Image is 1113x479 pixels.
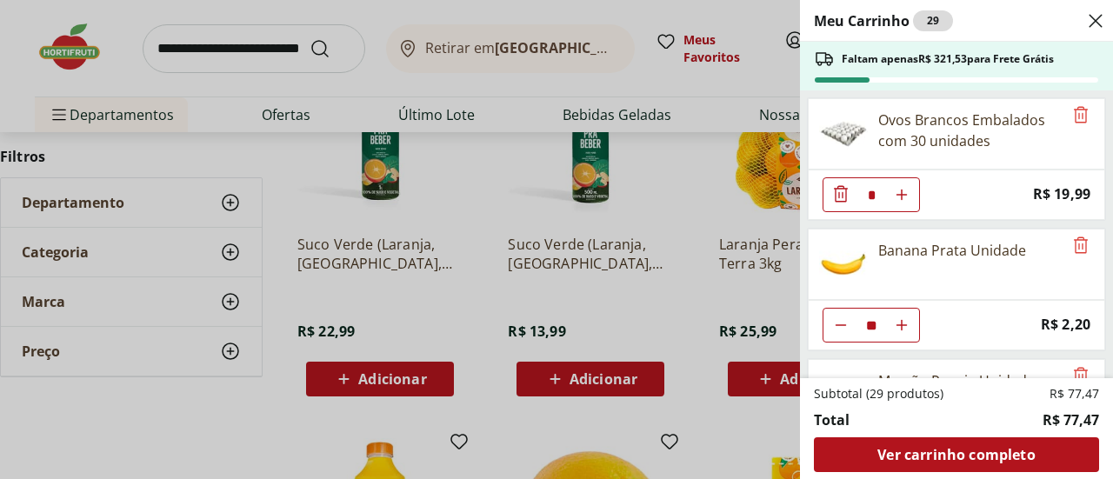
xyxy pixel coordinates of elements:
img: Banana Prata Unidade [819,240,868,289]
a: Ver carrinho completo [814,437,1099,472]
button: Remove [1070,105,1091,126]
input: Quantidade Atual [858,309,884,342]
span: Total [814,409,850,430]
div: 29 [913,10,953,31]
div: Mamão Papaia Unidade [878,370,1035,391]
button: Diminuir Quantidade [823,308,858,343]
img: Ovos Brancos Embalados com 30 unidades [819,110,868,158]
span: Subtotal (29 produtos) [814,385,943,402]
div: Banana Prata Unidade [878,240,1026,261]
div: Ovos Brancos Embalados com 30 unidades [878,110,1063,151]
span: R$ 2,20 [1041,313,1090,336]
button: Remove [1070,236,1091,256]
span: R$ 77,47 [1043,409,1099,430]
img: Mamão Papaia Unidade [819,370,868,419]
span: Ver carrinho completo [877,448,1035,462]
button: Aumentar Quantidade [884,177,919,212]
button: Remove [1070,366,1091,387]
h2: Meu Carrinho [814,10,953,31]
span: R$ 19,99 [1033,183,1090,206]
input: Quantidade Atual [858,178,884,211]
button: Aumentar Quantidade [884,308,919,343]
span: Faltam apenas R$ 321,53 para Frete Grátis [842,52,1054,66]
button: Diminuir Quantidade [823,177,858,212]
span: R$ 77,47 [1050,385,1099,402]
